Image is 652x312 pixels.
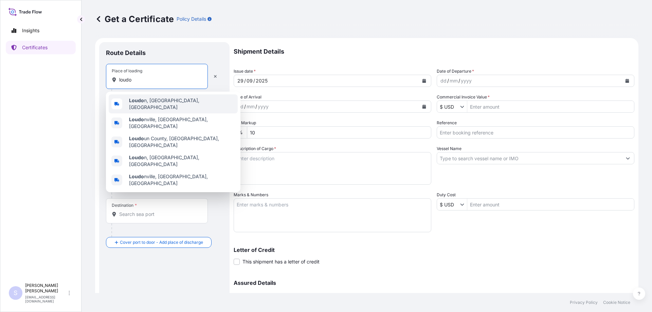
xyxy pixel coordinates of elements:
input: Type to search vessel name or IMO [437,152,622,164]
p: Cookie Notice [603,300,630,305]
p: [EMAIL_ADDRESS][DOMAIN_NAME] [25,295,67,303]
input: Enter amount [467,198,634,210]
p: Get a Certificate [95,14,174,24]
p: Certificates [22,44,48,51]
input: Enter percentage between 0 and 10% [247,126,431,139]
div: day, [440,77,447,85]
label: Reference [437,120,457,126]
div: month, [246,77,253,85]
div: / [447,77,449,85]
b: Loudo [129,173,144,179]
b: Loudo [129,135,144,141]
label: CIF Markup [234,120,256,126]
input: Enter booking reference [437,126,634,139]
div: Destination [112,203,137,208]
span: Issue date [234,68,256,75]
span: nville, [GEOGRAPHIC_DATA], [GEOGRAPHIC_DATA] [129,173,235,187]
span: un County, [GEOGRAPHIC_DATA], [GEOGRAPHIC_DATA] [129,135,235,149]
span: nville, [GEOGRAPHIC_DATA], [GEOGRAPHIC_DATA] [129,116,235,130]
div: year, [460,77,472,85]
button: Show suggestions [622,152,634,164]
div: / [244,103,246,111]
span: S [14,290,18,296]
button: Show suggestions [460,103,467,110]
label: Description of Cargo [234,145,276,152]
label: Vessel Name [437,145,461,152]
div: day, [237,103,244,111]
div: / [253,77,255,85]
div: / [255,103,257,111]
p: Assured Details [234,280,634,286]
input: Enter amount [467,100,634,113]
div: Place of loading [112,68,142,74]
div: month, [449,77,458,85]
label: Duty Cost [437,191,456,198]
div: year, [257,103,269,111]
button: Show suggestions [460,201,467,208]
b: Loudo [129,154,144,160]
span: Date of Departure [437,68,474,75]
span: n, [GEOGRAPHIC_DATA], [GEOGRAPHIC_DATA] [129,154,235,168]
button: Calendar [419,75,430,86]
b: Loudo [129,97,144,103]
input: Duty Cost [437,198,460,210]
button: Calendar [622,75,633,86]
span: This shipment has a letter of credit [242,258,320,265]
b: Loudo [129,116,144,122]
input: Place of loading [119,76,199,83]
div: month, [246,103,255,111]
span: n, [GEOGRAPHIC_DATA], [GEOGRAPHIC_DATA] [129,97,235,111]
input: Destination [119,211,199,218]
span: Date of Arrival [234,94,261,100]
p: Policy Details [177,16,206,22]
label: Commercial Invoice Value [437,94,490,100]
p: [PERSON_NAME] [PERSON_NAME] [25,283,67,294]
button: Calendar [419,101,430,112]
label: Marks & Numbers [234,191,268,198]
p: Privacy Policy [570,300,598,305]
p: Letter of Credit [234,247,634,253]
p: Shipment Details [234,42,634,61]
p: Route Details [106,49,146,57]
p: Insights [22,27,39,34]
div: / [244,77,246,85]
div: Show suggestions [106,92,240,192]
div: day, [237,77,244,85]
span: Cover port to door - Add place of discharge [120,239,203,246]
div: year, [255,77,268,85]
div: / [458,77,460,85]
input: Commercial Invoice Value [437,100,460,113]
